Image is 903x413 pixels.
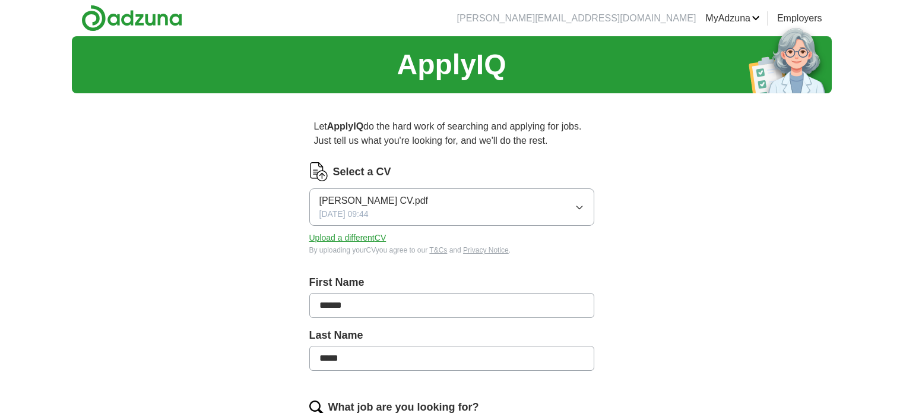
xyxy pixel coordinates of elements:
a: T&Cs [429,246,447,254]
li: [PERSON_NAME][EMAIL_ADDRESS][DOMAIN_NAME] [457,11,696,26]
img: Adzuna logo [81,5,182,31]
span: [PERSON_NAME] CV.pdf [319,194,428,208]
a: Employers [777,11,822,26]
h1: ApplyIQ [397,43,506,86]
button: Upload a differentCV [309,232,386,244]
span: [DATE] 09:44 [319,208,369,220]
p: Let do the hard work of searching and applying for jobs. Just tell us what you're looking for, an... [309,115,594,153]
div: By uploading your CV you agree to our and . [309,245,594,256]
label: First Name [309,275,594,291]
a: MyAdzuna [705,11,760,26]
img: CV Icon [309,162,328,181]
label: Select a CV [333,164,391,180]
button: [PERSON_NAME] CV.pdf[DATE] 09:44 [309,188,594,226]
a: Privacy Notice [463,246,509,254]
strong: ApplyIQ [327,121,363,131]
label: Last Name [309,327,594,343]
